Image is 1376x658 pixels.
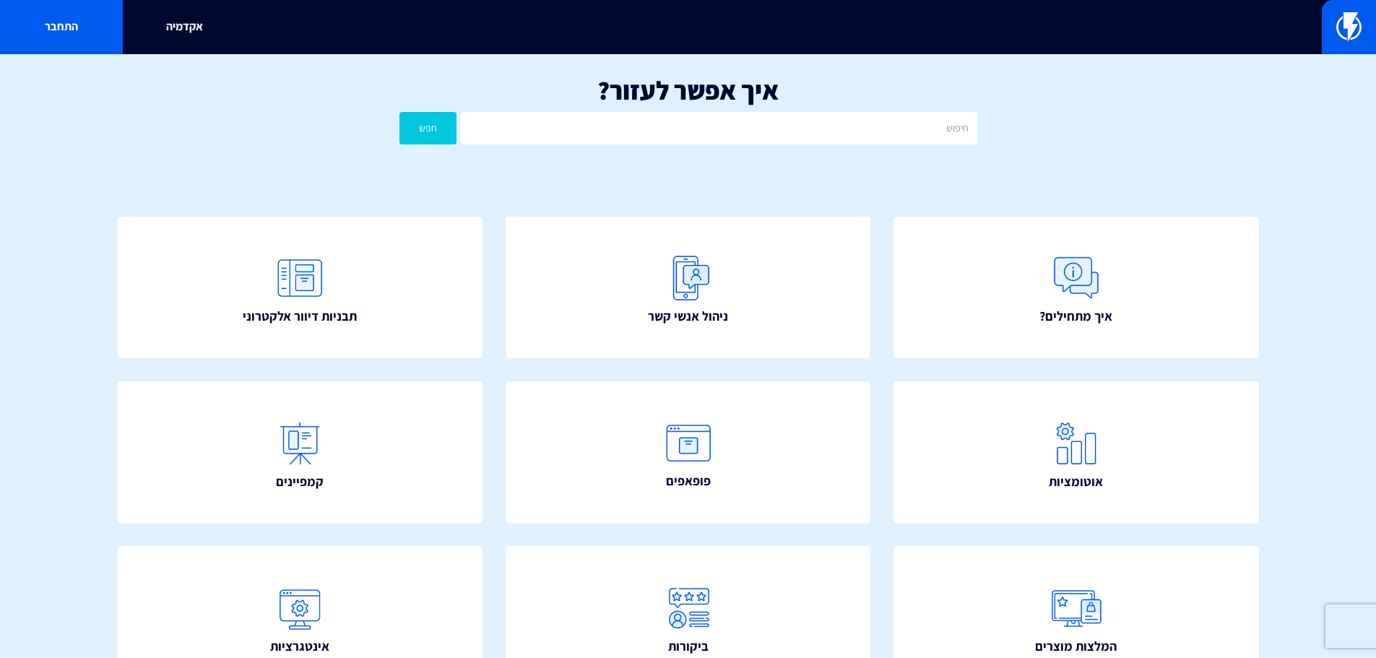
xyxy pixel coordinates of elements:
[506,381,871,524] a: פופאפים
[1035,637,1117,656] span: המלצות מוצרים
[506,217,871,359] a: ניהול אנשי קשר
[243,307,357,326] span: תבניות דיוור אלקטרוני
[460,112,977,144] input: חיפוש
[1049,472,1103,491] span: אוטומציות
[666,472,711,490] span: פופאפים
[668,637,709,656] span: ביקורות
[893,217,1259,359] a: איך מתחילים?
[270,637,329,656] span: אינטגרציות
[399,112,457,144] button: חפש
[22,76,1354,105] h1: איך אפשר לעזור?
[648,307,728,326] span: ניהול אנשי קשר
[893,381,1259,524] a: אוטומציות
[276,472,324,491] span: קמפיינים
[118,217,483,359] a: תבניות דיוור אלקטרוני
[1039,307,1112,326] span: איך מתחילים?
[118,381,483,524] a: קמפיינים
